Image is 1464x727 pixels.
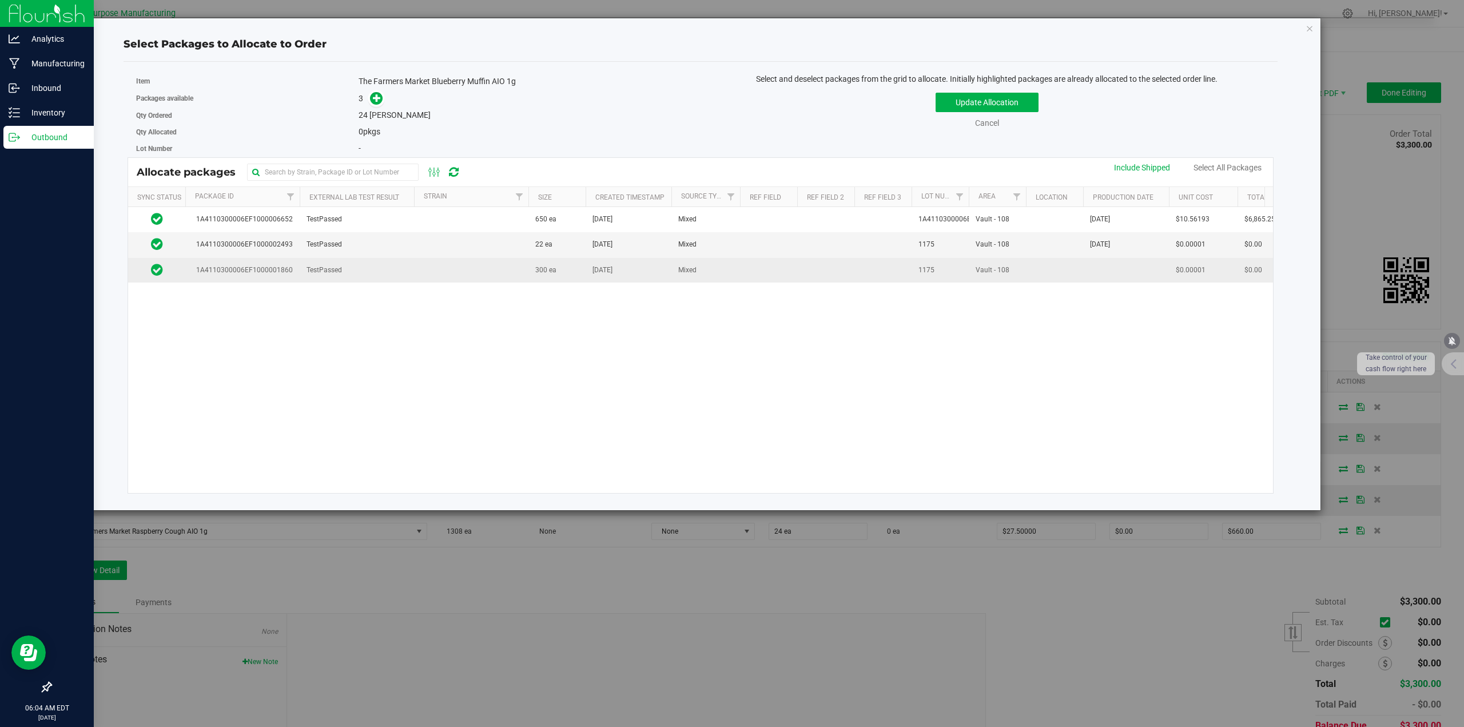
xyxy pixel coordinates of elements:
span: TestPassed [307,214,342,225]
div: The Farmers Market Blueberry Muffin AIO 1g [359,76,692,88]
span: 1175 [918,239,934,250]
label: Packages available [136,93,359,104]
a: Cancel [975,118,999,128]
a: Package Id [195,192,234,200]
a: Ref Field [750,193,781,201]
span: [DATE] [592,239,612,250]
a: Filter [721,187,740,206]
span: Mixed [678,214,697,225]
span: $6,865.25 [1244,214,1275,225]
div: Select Packages to Allocate to Order [124,37,1278,52]
p: Outbound [20,130,89,144]
span: TestPassed [307,239,342,250]
a: Size [538,193,552,201]
label: Lot Number [136,144,359,154]
span: TestPassed [307,265,342,276]
a: External Lab Test Result [309,193,399,201]
a: Production Date [1093,193,1153,201]
span: 1A4110300006EF1000002493 [192,239,293,250]
span: $0.00 [1244,265,1262,276]
label: Qty Allocated [136,127,359,137]
p: Analytics [20,32,89,46]
inline-svg: Inbound [9,82,20,94]
span: $10.56193 [1176,214,1210,225]
inline-svg: Manufacturing [9,58,20,69]
span: pkgs [359,127,380,136]
a: Source Type [681,192,725,200]
a: Unit Cost [1179,193,1213,201]
a: Filter [950,187,969,206]
p: [DATE] [5,713,89,722]
p: 06:04 AM EDT [5,703,89,713]
span: Mixed [678,265,697,276]
span: Mixed [678,239,697,250]
span: Allocate packages [137,166,247,178]
span: 1175 [918,265,934,276]
p: Inventory [20,106,89,120]
a: Created Timestamp [595,193,665,201]
inline-svg: Outbound [9,132,20,143]
label: Qty Ordered [136,110,359,121]
span: [DATE] [592,265,612,276]
span: Vault - 108 [976,239,1009,250]
span: - [359,144,361,153]
span: In Sync [151,211,163,227]
p: Manufacturing [20,57,89,70]
inline-svg: Analytics [9,33,20,45]
span: 1A4110300006EF1000001860 [192,265,293,276]
a: Area [978,192,996,200]
a: Strain [424,192,447,200]
a: Filter [510,187,528,206]
a: Sync Status [137,193,181,201]
a: Lot Number [921,192,962,200]
div: Include Shipped [1114,162,1170,174]
span: $0.00 [1244,239,1262,250]
button: Update Allocation [936,93,1039,112]
span: [DATE] [1090,239,1110,250]
inline-svg: Inventory [9,107,20,118]
a: Location [1036,193,1068,201]
span: [PERSON_NAME] [369,110,431,120]
span: $0.00001 [1176,239,1206,250]
a: Ref Field 3 [864,193,901,201]
a: Filter [1007,187,1026,206]
a: Filter [281,187,300,206]
span: [DATE] [592,214,612,225]
span: $0.00001 [1176,265,1206,276]
iframe: Resource center [11,635,46,670]
span: Vault - 108 [976,214,1009,225]
span: In Sync [151,236,163,252]
span: 22 ea [535,239,552,250]
span: 300 ea [535,265,556,276]
span: [DATE] [1090,214,1110,225]
span: 24 [359,110,368,120]
a: Select All Packages [1194,163,1262,172]
span: 3 [359,94,363,103]
span: 1A4110300006EF1000006614 [918,214,1015,225]
span: 1A4110300006EF1000006652 [192,214,293,225]
span: In Sync [151,262,163,278]
span: Vault - 108 [976,265,1009,276]
p: Inbound [20,81,89,95]
span: Select and deselect packages from the grid to allocate. Initially highlighted packages are alread... [756,74,1218,84]
a: Total Cost [1247,193,1287,201]
a: Ref Field 2 [807,193,844,201]
span: 0 [359,127,363,136]
input: Search by Strain, Package ID or Lot Number [247,164,419,181]
span: 650 ea [535,214,556,225]
label: Item [136,76,359,86]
